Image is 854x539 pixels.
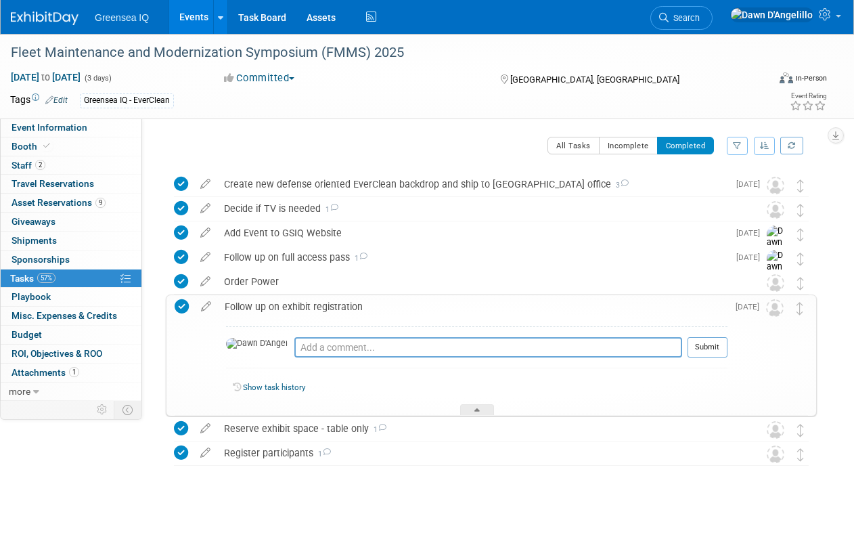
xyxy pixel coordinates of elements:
[321,205,338,214] span: 1
[219,71,300,85] button: Committed
[12,310,117,321] span: Misc. Expenses & Credits
[83,74,112,83] span: (3 days)
[797,277,804,290] i: Move task
[767,421,784,439] img: Unassigned
[10,71,81,83] span: [DATE] [DATE]
[1,156,141,175] a: Staff2
[1,175,141,193] a: Travel Reservations
[708,70,827,91] div: Event Format
[1,232,141,250] a: Shipments
[194,178,217,190] a: edit
[12,235,57,246] span: Shipments
[12,291,51,302] span: Playbook
[1,213,141,231] a: Giveaways
[657,137,715,154] button: Completed
[369,425,386,434] span: 1
[797,424,804,437] i: Move task
[194,202,217,215] a: edit
[194,423,217,435] a: edit
[10,93,68,108] td: Tags
[780,137,803,154] a: Refresh
[217,417,740,440] div: Reserve exhibit space - table only
[688,337,727,358] button: Submit
[797,448,804,461] i: Move task
[35,160,45,170] span: 2
[1,194,141,212] a: Asset Reservations9
[218,295,727,318] div: Follow up on exhibit registration
[80,93,174,108] div: Greensea IQ - EverClean
[797,253,804,265] i: Move task
[12,367,79,378] span: Attachments
[43,142,50,150] i: Booth reservation complete
[6,41,757,65] div: Fleet Maintenance and Modernization Symposium (FMMS) 2025
[217,270,740,293] div: Order Power
[790,93,826,100] div: Event Rating
[350,254,367,263] span: 1
[12,122,87,133] span: Event Information
[91,401,114,418] td: Personalize Event Tab Strip
[736,253,767,262] span: [DATE]
[766,299,784,317] img: Unassigned
[217,197,740,220] div: Decide if TV is needed
[194,251,217,263] a: edit
[797,179,804,192] i: Move task
[1,307,141,325] a: Misc. Expenses & Credits
[650,6,713,30] a: Search
[39,72,52,83] span: to
[226,338,288,350] img: Dawn D'Angelillo
[217,221,728,244] div: Add Event to GSIQ Website
[12,197,106,208] span: Asset Reservations
[797,204,804,217] i: Move task
[767,274,784,292] img: Unassigned
[194,447,217,459] a: edit
[1,364,141,382] a: Attachments1
[767,201,784,219] img: Unassigned
[1,288,141,306] a: Playbook
[797,228,804,241] i: Move task
[510,74,679,85] span: [GEOGRAPHIC_DATA], [GEOGRAPHIC_DATA]
[1,326,141,344] a: Budget
[243,383,305,392] a: Show task history
[217,246,728,269] div: Follow up on full access pass
[217,173,728,196] div: Create new defense oriented EverClean backdrop and ship to [GEOGRAPHIC_DATA] office
[736,228,767,238] span: [DATE]
[12,348,102,359] span: ROI, Objectives & ROO
[1,345,141,363] a: ROI, Objectives & ROO
[194,276,217,288] a: edit
[12,178,94,189] span: Travel Reservations
[1,269,141,288] a: Tasks57%
[795,73,827,83] div: In-Person
[9,386,30,397] span: more
[217,441,740,465] div: Register participants
[599,137,658,154] button: Incomplete
[1,137,141,156] a: Booth
[194,227,217,239] a: edit
[1,251,141,269] a: Sponsorships
[767,177,784,194] img: Unassigned
[12,141,53,152] span: Booth
[547,137,600,154] button: All Tasks
[313,450,331,458] span: 1
[12,160,45,171] span: Staff
[736,179,767,189] span: [DATE]
[1,383,141,401] a: more
[12,216,55,227] span: Giveaways
[69,367,79,377] span: 1
[95,198,106,208] span: 9
[796,302,803,315] i: Move task
[12,329,42,340] span: Budget
[45,95,68,105] a: Edit
[12,254,70,265] span: Sponsorships
[1,118,141,137] a: Event Information
[95,12,149,23] span: Greensea IQ
[194,301,218,313] a: edit
[767,225,787,285] img: Dawn D'Angelillo
[10,273,55,284] span: Tasks
[114,401,142,418] td: Toggle Event Tabs
[37,273,55,283] span: 57%
[780,72,793,83] img: Format-Inperson.png
[767,250,787,309] img: Dawn D'Angelillo
[767,446,784,463] img: Unassigned
[11,12,78,25] img: ExhibitDay
[736,302,766,311] span: [DATE]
